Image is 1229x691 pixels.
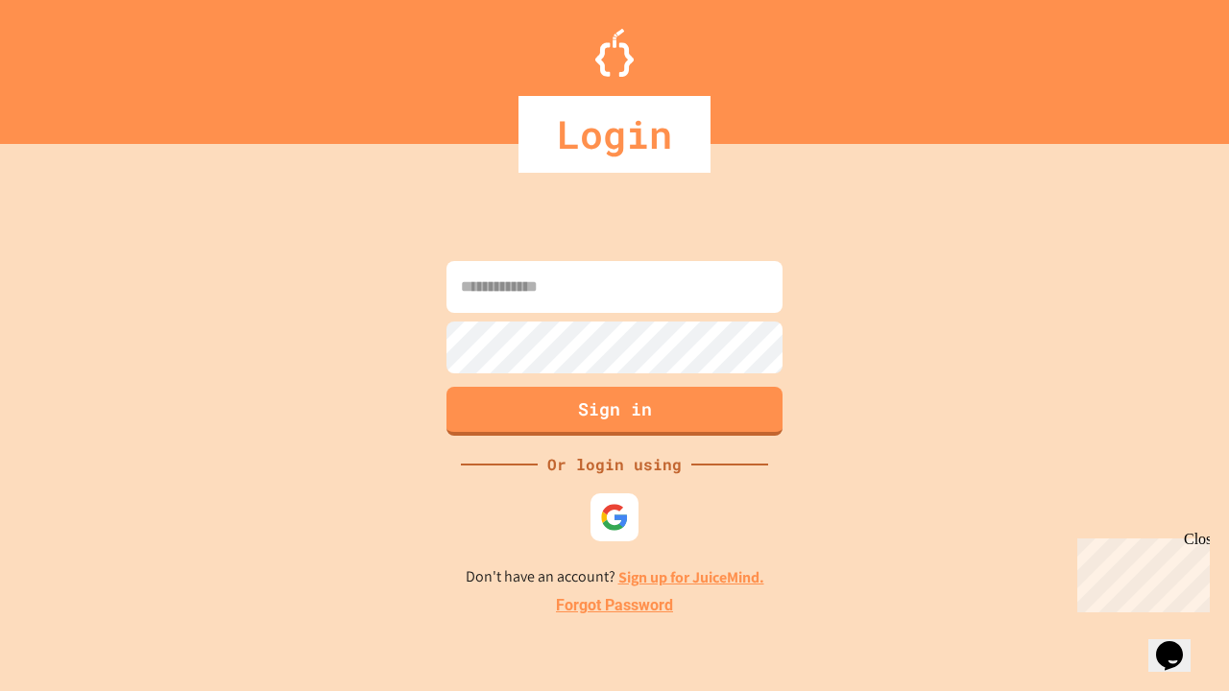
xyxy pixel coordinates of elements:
a: Sign up for JuiceMind. [618,567,764,587]
img: google-icon.svg [600,503,629,532]
div: Chat with us now!Close [8,8,133,122]
iframe: chat widget [1070,531,1210,612]
div: Or login using [538,453,691,476]
a: Forgot Password [556,594,673,617]
p: Don't have an account? [466,565,764,589]
button: Sign in [446,387,783,436]
img: Logo.svg [595,29,634,77]
iframe: chat widget [1148,614,1210,672]
div: Login [518,96,711,173]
